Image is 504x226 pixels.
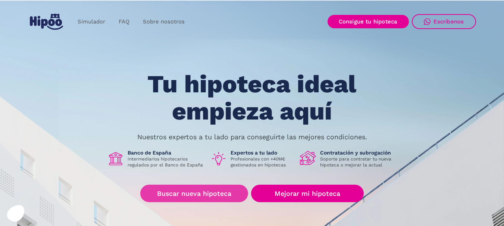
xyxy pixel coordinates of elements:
h1: Banco de España [128,149,204,156]
a: Sobre nosotros [136,15,191,29]
a: Mejorar mi hipoteca [251,185,363,202]
a: Consigue tu hipoteca [328,15,409,28]
p: Nuestros expertos a tu lado para conseguirte las mejores condiciones. [137,134,367,140]
a: Simulador [71,15,112,29]
h1: Expertos a tu lado [231,149,294,156]
h1: Contratación y subrogación [320,149,397,156]
div: Escríbenos [433,18,464,25]
a: Buscar nueva hipoteca [140,185,248,202]
h1: Tu hipoteca ideal empieza aquí [110,71,393,125]
p: Intermediarios hipotecarios regulados por el Banco de España [128,156,204,168]
a: FAQ [112,15,136,29]
a: home [28,11,65,33]
p: Soporte para contratar tu nueva hipoteca o mejorar la actual [320,156,397,168]
p: Profesionales con +40M€ gestionados en hipotecas [231,156,294,168]
a: Escríbenos [412,14,476,29]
